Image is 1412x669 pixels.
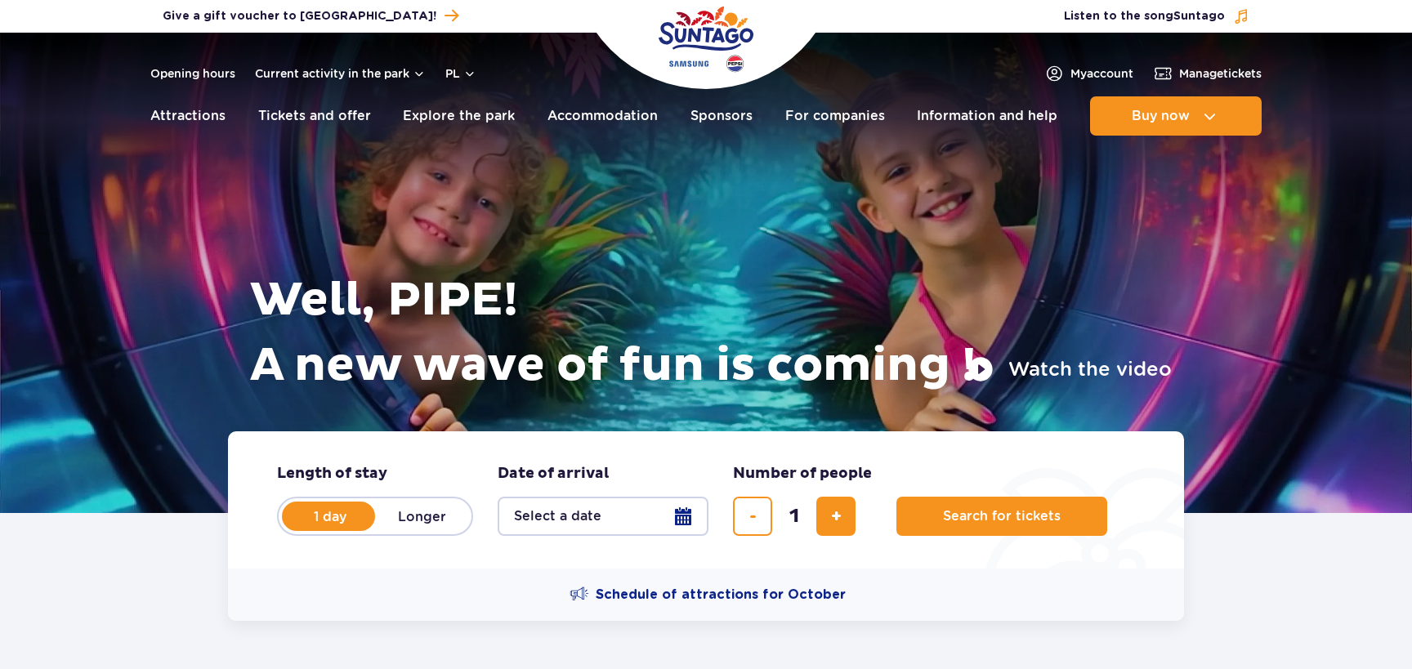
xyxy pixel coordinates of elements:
a: Managetickets [1153,64,1262,83]
a: Attractions [150,96,226,136]
font: Sponsors [690,108,753,123]
font: Longer [398,509,446,524]
a: Schedule of attractions for October [570,585,846,604]
font: For companies [785,108,885,123]
button: pl [445,65,476,82]
font: Schedule of attractions for October [596,588,846,601]
font: Select a date [514,508,601,524]
button: Current activity in the park [255,67,426,80]
a: Information and help [917,96,1057,136]
input: liczba biletów [775,497,814,536]
a: Sponsors [690,96,753,136]
font: Number of people [733,464,872,483]
font: Tickets and offer [258,108,371,123]
font: Information and help [917,108,1057,123]
font: Well, PIPE! [250,271,518,329]
a: Tickets and offer [258,96,371,136]
a: Accommodation [547,96,658,136]
a: For companies [785,96,885,136]
button: Listen to the songSuntago [1064,8,1249,25]
font: A new wave of fun is coming ! [250,337,976,395]
button: Watch the video [967,356,1172,382]
a: Opening hours [150,65,235,82]
button: Search for tickets [896,497,1107,536]
font: Accommodation [547,108,658,123]
form: Planowanie wizyty w Park of Poland [228,431,1184,569]
font: 1 day [314,509,346,524]
font: Give a gift voucher to [GEOGRAPHIC_DATA]! [163,11,436,22]
font: Attractions [150,108,226,123]
font: Length of stay [277,464,387,483]
a: Myaccount [1044,64,1133,83]
a: Give a gift voucher to [GEOGRAPHIC_DATA]! [163,5,458,27]
font: tickets [1223,67,1262,80]
font: Manage [1179,67,1223,80]
button: Select a date [498,497,708,536]
font: Opening hours [150,67,235,80]
button: usuń bilet [733,497,772,536]
a: Explore the park [403,96,515,136]
button: dodaj bilet [816,497,856,536]
font: Explore the park [403,108,515,123]
font: account [1087,67,1133,80]
font: pl [445,67,460,80]
font: Watch the video [1008,357,1172,381]
font: Suntago [1173,11,1225,22]
font: Current activity in the park [255,67,409,80]
font: My [1070,67,1087,80]
font: Listen to the song [1064,11,1173,22]
font: Date of arrival [498,464,609,483]
button: Buy now [1090,96,1262,136]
